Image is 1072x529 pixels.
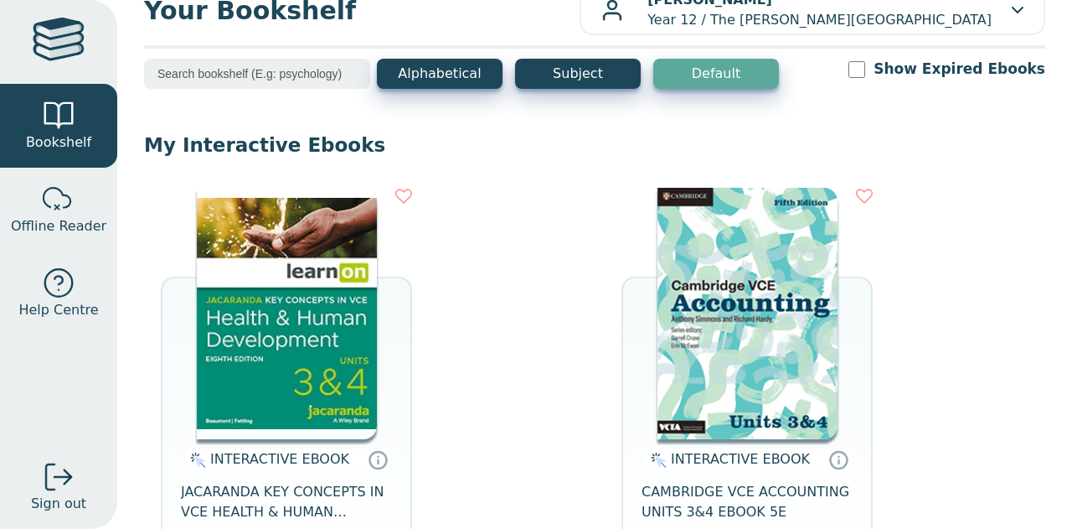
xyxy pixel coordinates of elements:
[31,494,86,514] span: Sign out
[377,59,502,89] button: Alphabetical
[18,300,98,320] span: Help Centre
[11,216,106,236] span: Offline Reader
[646,450,667,470] img: interactive.svg
[197,188,377,439] img: e003a821-2442-436b-92bb-da2395357dfc.jpg
[874,59,1045,80] label: Show Expired Ebooks
[26,132,91,153] span: Bookshelf
[144,59,370,89] input: Search bookshelf (E.g: psychology)
[368,449,388,469] a: Interactive eBooks are accessed online via the publisher’s portal. They contain interactive resou...
[642,482,853,522] span: CAMBRIDGE VCE ACCOUNTING UNITS 3&4 EBOOK 5E
[185,450,206,470] img: interactive.svg
[210,451,349,467] span: INTERACTIVE EBOOK
[181,482,392,522] span: JACARANDA KEY CONCEPTS IN VCE HEALTH & HUMAN DEVELOPMENT UNITS 3&4 LEARNON EBOOK 8E
[653,59,779,89] button: Default
[671,451,810,467] span: INTERACTIVE EBOOK
[515,59,641,89] button: Subject
[828,449,848,469] a: Interactive eBooks are accessed online via the publisher’s portal. They contain interactive resou...
[657,188,837,439] img: 9b943811-b23c-464a-9ad8-56760a92c0c1.png
[144,132,1045,158] p: My Interactive Ebooks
